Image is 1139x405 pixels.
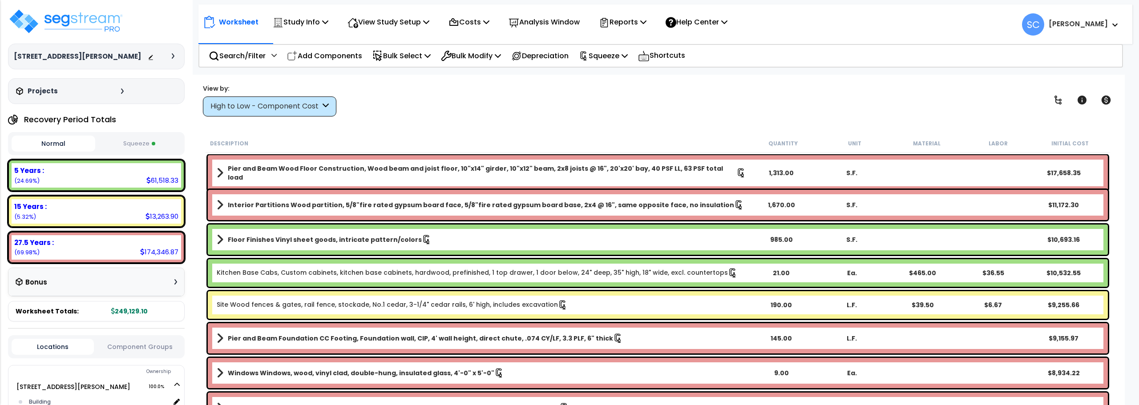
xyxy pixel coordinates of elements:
[1051,140,1089,147] small: Initial Cost
[1029,235,1099,244] div: $10,693.16
[228,334,613,343] b: Pier and Beam Foundation CC Footing, Foundation wall, CIP, 4' wall height, direct chute, .074 CY/...
[14,249,40,256] small: 69.98253917346469%
[848,140,861,147] small: Unit
[1029,200,1099,209] div: $11,172.30
[1029,334,1099,343] div: $9,155.97
[768,140,798,147] small: Quantity
[145,212,178,221] div: 13,263.90
[817,301,888,309] div: L.F.
[958,301,1029,309] div: $6.67
[149,381,172,392] span: 100.0%
[14,202,47,211] b: 15 Years :
[111,307,148,316] b: 249,129.10
[817,369,888,377] div: Ea.
[746,334,817,343] div: 145.00
[817,269,888,277] div: Ea.
[817,168,888,177] div: S.F.
[273,16,328,28] p: Study Info
[140,247,178,257] div: 174,346.87
[217,332,746,345] a: Assembly Title
[14,52,141,61] h3: [STREET_ADDRESS][PERSON_NAME]
[746,168,817,177] div: 1,313.00
[24,115,116,124] h4: Recovery Period Totals
[209,50,266,62] p: Search/Filter
[441,50,501,62] p: Bulk Modify
[14,213,36,221] small: 5.324107059351959%
[1029,301,1099,309] div: $9,255.66
[506,45,574,66] div: Depreciation
[217,164,746,182] a: Assembly Title
[210,140,248,147] small: Description
[14,177,40,184] small: 24.69335376718336%
[509,16,580,28] p: Analysis Window
[287,50,362,62] p: Add Components
[228,164,736,182] b: Pier and Beam Wood Floor Construction, Wood beam and joist floor, 10"x14" girder, 10"x12" beam, 2...
[1049,19,1108,28] b: [PERSON_NAME]
[282,45,367,66] div: Add Components
[746,369,817,377] div: 9.00
[746,235,817,244] div: 985.00
[511,50,569,62] p: Depreciation
[12,136,95,152] button: Normal
[203,84,336,93] div: View by:
[97,136,181,152] button: Squeeze
[817,334,888,343] div: L.F.
[217,199,746,211] a: Assembly Title
[28,87,58,96] h3: Projects
[887,269,958,277] div: $465.00
[989,140,1008,147] small: Labor
[228,235,422,244] b: Floor Finishes Vinyl sheet goods, intricate pattern/colors
[633,45,690,67] div: Shortcuts
[12,339,94,355] button: Locations
[217,268,738,278] a: Individual Item
[210,101,320,112] div: High to Low - Component Cost
[1029,269,1099,277] div: $10,532.55
[98,342,181,352] button: Component Groups
[16,307,79,316] span: Worksheet Totals:
[146,176,178,185] div: 61,518.33
[219,16,258,28] p: Worksheet
[579,50,628,62] p: Squeeze
[1029,168,1099,177] div: $17,658.35
[228,200,734,209] b: Interior Partitions Wood partition, 5/8"fire rated gypsum board face, 5/8"fire rated gypsum board...
[16,382,130,391] a: [STREET_ADDRESS][PERSON_NAME] 100.0%
[746,269,817,277] div: 21.00
[25,279,47,286] h3: Bonus
[8,8,124,35] img: logo_pro_r.png
[372,50,431,62] p: Bulk Select
[14,166,44,175] b: 5 Years :
[14,238,54,247] b: 27.5 Years :
[26,366,184,377] div: Ownership
[599,16,646,28] p: Reports
[913,140,941,147] small: Material
[1029,369,1099,377] div: $8,934.22
[638,49,685,62] p: Shortcuts
[817,235,888,244] div: S.F.
[746,301,817,309] div: 190.00
[666,16,727,28] p: Help Center
[448,16,489,28] p: Costs
[217,233,746,246] a: Assembly Title
[217,367,746,379] a: Assembly Title
[1022,13,1044,36] span: SC
[817,200,888,209] div: S.F.
[228,369,494,377] b: Windows Windows, wood, vinyl clad, double-hung, insulated glass, 4'-0" x 5'-0"
[958,269,1029,277] div: $36.55
[746,200,817,209] div: 1,670.00
[347,16,429,28] p: View Study Setup
[887,301,958,309] div: $39.50
[217,300,568,310] a: Individual Item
